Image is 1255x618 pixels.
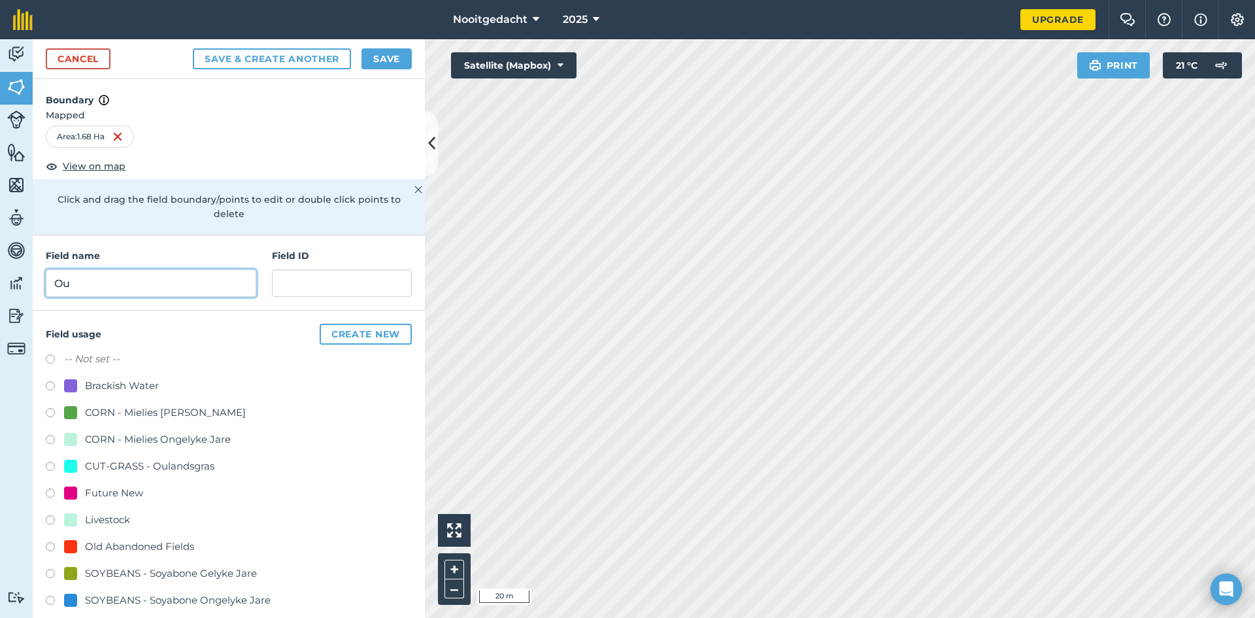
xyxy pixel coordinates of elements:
[447,523,461,538] img: Four arrows, one pointing top left, one top right, one bottom right and the last bottom left
[7,175,25,195] img: svg+xml;base64,PHN2ZyB4bWxucz0iaHR0cDovL3d3dy53My5vcmcvMjAwMC9zdmciIHdpZHRoPSI1NiIgaGVpZ2h0PSI2MC...
[46,249,256,263] h4: Field name
[7,306,25,326] img: svg+xml;base64,PD94bWwgdmVyc2lvbj0iMS4wIiBlbmNvZGluZz0idXRmLTgiPz4KPCEtLSBHZW5lcmF0b3I6IEFkb2JlIE...
[1211,574,1242,605] div: Open Intercom Messenger
[1077,52,1150,78] button: Print
[1156,13,1172,26] img: A question mark icon
[1208,52,1234,78] img: svg+xml;base64,PD94bWwgdmVyc2lvbj0iMS4wIiBlbmNvZGluZz0idXRmLTgiPz4KPCEtLSBHZW5lcmF0b3I6IEFkb2JlIE...
[46,158,125,174] button: View on map
[1089,58,1101,73] img: svg+xml;base64,PHN2ZyB4bWxucz0iaHR0cDovL3d3dy53My5vcmcvMjAwMC9zdmciIHdpZHRoPSIxOSIgaGVpZ2h0PSIyNC...
[33,79,425,108] h4: Boundary
[7,273,25,293] img: svg+xml;base64,PD94bWwgdmVyc2lvbj0iMS4wIiBlbmNvZGluZz0idXRmLTgiPz4KPCEtLSBHZW5lcmF0b3I6IEFkb2JlIE...
[85,405,246,421] div: CORN - Mielies [PERSON_NAME]
[85,566,257,581] div: SOYBEANS - Soyabone Gelyke Jare
[361,48,412,69] button: Save
[444,579,464,598] button: –
[63,159,125,173] span: View on map
[1020,9,1096,30] a: Upgrade
[451,52,577,78] button: Satellite (Mapbox)
[414,182,422,197] img: svg+xml;base64,PHN2ZyB4bWxucz0iaHR0cDovL3d3dy53My5vcmcvMjAwMC9zdmciIHdpZHRoPSIyMiIgaGVpZ2h0PSIzMC...
[1230,13,1245,26] img: A cog icon
[85,539,194,555] div: Old Abandoned Fields
[64,351,120,367] label: -- Not set --
[33,108,425,122] span: Mapped
[7,111,25,129] img: svg+xml;base64,PD94bWwgdmVyc2lvbj0iMS4wIiBlbmNvZGluZz0idXRmLTgiPz4KPCEtLSBHZW5lcmF0b3I6IEFkb2JlIE...
[193,48,351,69] button: Save & Create Another
[46,126,134,148] div: Area : 1.68 Ha
[563,12,588,27] span: 2025
[13,9,33,30] img: fieldmargin Logo
[85,512,130,528] div: Livestock
[7,208,25,228] img: svg+xml;base64,PD94bWwgdmVyc2lvbj0iMS4wIiBlbmNvZGluZz0idXRmLTgiPz4KPCEtLSBHZW5lcmF0b3I6IEFkb2JlIE...
[99,92,109,108] img: svg+xml;base64,PHN2ZyB4bWxucz0iaHR0cDovL3d3dy53My5vcmcvMjAwMC9zdmciIHdpZHRoPSIxNyIgaGVpZ2h0PSIxNy...
[85,592,271,608] div: SOYBEANS - Soyabone Ongelyke Jare
[112,129,123,145] img: svg+xml;base64,PHN2ZyB4bWxucz0iaHR0cDovL3d3dy53My5vcmcvMjAwMC9zdmciIHdpZHRoPSIxNiIgaGVpZ2h0PSIyNC...
[85,378,159,394] div: Brackish Water
[7,77,25,97] img: svg+xml;base64,PHN2ZyB4bWxucz0iaHR0cDovL3d3dy53My5vcmcvMjAwMC9zdmciIHdpZHRoPSI1NiIgaGVpZ2h0PSI2MC...
[85,458,214,474] div: CUT-GRASS - Oulandsgras
[46,48,110,69] a: Cancel
[444,560,464,579] button: +
[46,158,58,174] img: svg+xml;base64,PHN2ZyB4bWxucz0iaHR0cDovL3d3dy53My5vcmcvMjAwMC9zdmciIHdpZHRoPSIxOCIgaGVpZ2h0PSIyNC...
[1120,13,1135,26] img: Two speech bubbles overlapping with the left bubble in the forefront
[46,192,412,222] p: Click and drag the field boundary/points to edit or double click points to delete
[7,143,25,162] img: svg+xml;base64,PHN2ZyB4bWxucz0iaHR0cDovL3d3dy53My5vcmcvMjAwMC9zdmciIHdpZHRoPSI1NiIgaGVpZ2h0PSI2MC...
[1163,52,1242,78] button: 21 °C
[46,324,412,345] h4: Field usage
[7,44,25,64] img: svg+xml;base64,PD94bWwgdmVyc2lvbj0iMS4wIiBlbmNvZGluZz0idXRmLTgiPz4KPCEtLSBHZW5lcmF0b3I6IEFkb2JlIE...
[85,485,143,501] div: Future New
[453,12,527,27] span: Nooitgedacht
[272,249,412,263] h4: Field ID
[7,339,25,358] img: svg+xml;base64,PD94bWwgdmVyc2lvbj0iMS4wIiBlbmNvZGluZz0idXRmLTgiPz4KPCEtLSBHZW5lcmF0b3I6IEFkb2JlIE...
[1176,52,1197,78] span: 21 ° C
[85,432,231,447] div: CORN - Mielies Ongelyke Jare
[320,324,412,345] button: Create new
[1194,12,1207,27] img: svg+xml;base64,PHN2ZyB4bWxucz0iaHR0cDovL3d3dy53My5vcmcvMjAwMC9zdmciIHdpZHRoPSIxNyIgaGVpZ2h0PSIxNy...
[7,591,25,604] img: svg+xml;base64,PD94bWwgdmVyc2lvbj0iMS4wIiBlbmNvZGluZz0idXRmLTgiPz4KPCEtLSBHZW5lcmF0b3I6IEFkb2JlIE...
[7,241,25,260] img: svg+xml;base64,PD94bWwgdmVyc2lvbj0iMS4wIiBlbmNvZGluZz0idXRmLTgiPz4KPCEtLSBHZW5lcmF0b3I6IEFkb2JlIE...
